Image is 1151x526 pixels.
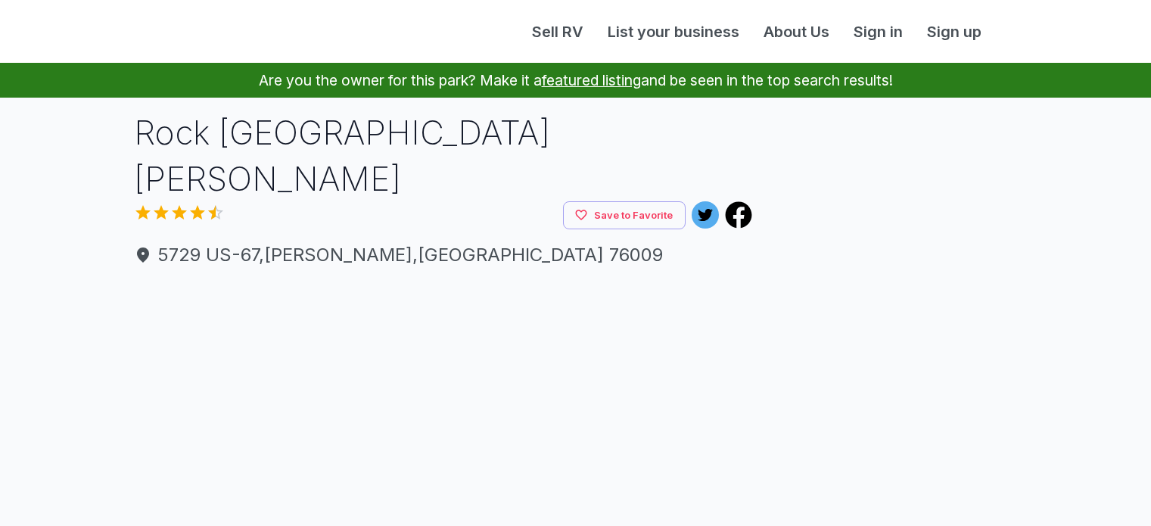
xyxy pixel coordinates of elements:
p: Are you the owner for this park? Make it a and be seen in the top search results! [18,63,1133,98]
a: Sign up [915,20,994,43]
iframe: Advertisement [770,110,1023,299]
a: featured listing [542,71,641,89]
a: List your business [596,20,751,43]
span: 5729 US-67 , [PERSON_NAME] , [GEOGRAPHIC_DATA] 76009 [134,241,753,269]
a: About Us [751,20,841,43]
a: Sign in [841,20,915,43]
img: yH5BAEAAAAALAAAAAABAAEAAAIBRAA7 [445,281,597,433]
img: yH5BAEAAAAALAAAAAABAAEAAAIBRAA7 [601,281,753,433]
button: Save to Favorite [563,201,686,229]
h1: Rock [GEOGRAPHIC_DATA][PERSON_NAME] [134,110,753,201]
a: Sell RV [520,20,596,43]
a: 5729 US-67,[PERSON_NAME],[GEOGRAPHIC_DATA] 76009 [134,241,753,269]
